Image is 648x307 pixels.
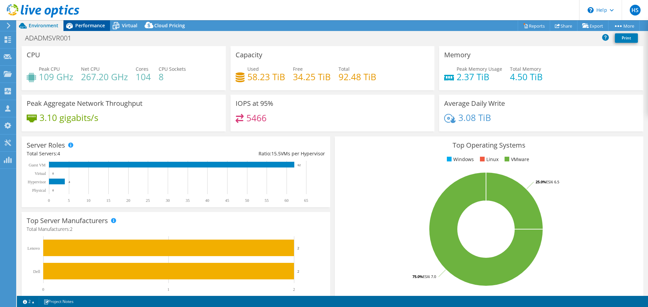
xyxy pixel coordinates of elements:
[126,198,130,203] text: 20
[154,22,185,29] span: Cloud Pricing
[27,150,176,157] div: Total Servers:
[136,66,148,72] span: Cores
[70,226,73,232] span: 2
[48,198,50,203] text: 0
[445,156,474,163] li: Windows
[458,114,491,121] h4: 3.08 TiB
[18,297,39,306] a: 2
[205,198,209,203] text: 40
[29,22,58,29] span: Environment
[503,156,529,163] li: VMware
[159,66,186,72] span: CPU Sockets
[33,269,40,274] text: Dell
[271,150,281,157] span: 15.5
[27,100,142,107] h3: Peak Aggregate Network Throughput
[22,34,82,42] h1: ADADMSVR001
[236,100,273,107] h3: IOPS at 95%
[52,172,54,175] text: 0
[27,217,108,224] h3: Top Server Manufacturers
[285,198,289,203] text: 60
[167,287,169,292] text: 1
[304,198,308,203] text: 65
[57,150,60,157] span: 4
[75,22,105,29] span: Performance
[106,198,110,203] text: 15
[247,73,285,81] h4: 58.23 TiB
[412,274,423,279] tspan: 75.0%
[247,66,259,72] span: Used
[186,198,190,203] text: 35
[510,66,541,72] span: Total Memory
[28,180,46,184] text: Hypervisor
[176,150,325,157] div: Ratio: VMs per Hypervisor
[81,73,128,81] h4: 267.20 GHz
[42,287,44,292] text: 0
[577,21,609,31] a: Export
[518,21,550,31] a: Reports
[297,269,299,273] text: 2
[27,51,40,59] h3: CPU
[29,163,46,167] text: Guest VM
[69,180,70,184] text: 4
[146,198,150,203] text: 25
[510,73,543,81] h4: 4.50 TiB
[339,66,350,72] span: Total
[588,7,594,13] svg: \n
[225,198,229,203] text: 45
[81,66,100,72] span: Net CPU
[298,163,301,167] text: 62
[265,198,269,203] text: 55
[297,246,299,250] text: 2
[478,156,498,163] li: Linux
[68,198,70,203] text: 5
[444,100,505,107] h3: Average Daily Write
[615,33,638,43] a: Print
[86,198,90,203] text: 10
[39,114,98,121] h4: 3.10 gigabits/s
[546,179,559,184] tspan: ESXi 6.5
[630,5,641,16] span: HS
[166,198,170,203] text: 30
[550,21,577,31] a: Share
[457,73,502,81] h4: 2.37 TiB
[245,198,249,203] text: 50
[136,73,151,81] h4: 104
[27,142,65,149] h3: Server Roles
[39,73,73,81] h4: 109 GHz
[340,142,638,149] h3: Top Operating Systems
[536,179,546,184] tspan: 25.0%
[27,225,325,233] h4: Total Manufacturers:
[39,297,78,306] a: Project Notes
[608,21,640,31] a: More
[35,171,46,176] text: Virtual
[423,274,436,279] tspan: ESXi 7.0
[27,246,40,251] text: Lenovo
[236,51,262,59] h3: Capacity
[293,66,303,72] span: Free
[39,66,60,72] span: Peak CPU
[52,189,54,192] text: 0
[293,73,331,81] h4: 34.25 TiB
[122,22,137,29] span: Virtual
[457,66,502,72] span: Peak Memory Usage
[293,287,295,292] text: 2
[32,188,46,193] text: Physical
[339,73,376,81] h4: 92.48 TiB
[246,114,267,122] h4: 5466
[444,51,470,59] h3: Memory
[159,73,186,81] h4: 8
